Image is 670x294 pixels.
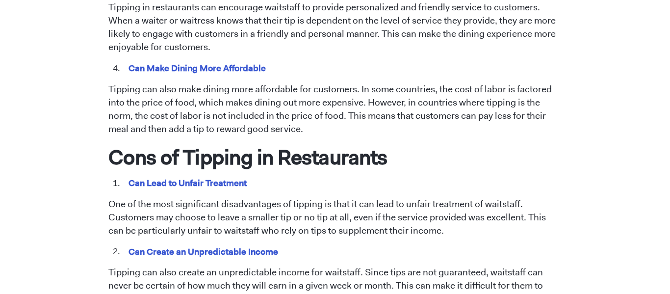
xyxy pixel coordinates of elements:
p: Tipping can also make dining more affordable for customers. In some countries, the cost of labor ... [108,83,562,136]
p: Tipping in restaurants can encourage waitstaff to provide personalized and friendly service to cu... [108,1,562,54]
mark: Can Create an Unpredictable Income [127,244,280,259]
h1: Cons of Tipping in Restaurants [108,144,562,170]
mark: Can Lead to Unfair Treatment [127,175,249,190]
p: One of the most significant disadvantages of tipping is that it can lead to unfair treatment of w... [108,198,562,238]
mark: Can Make Dining More Affordable [127,60,268,76]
